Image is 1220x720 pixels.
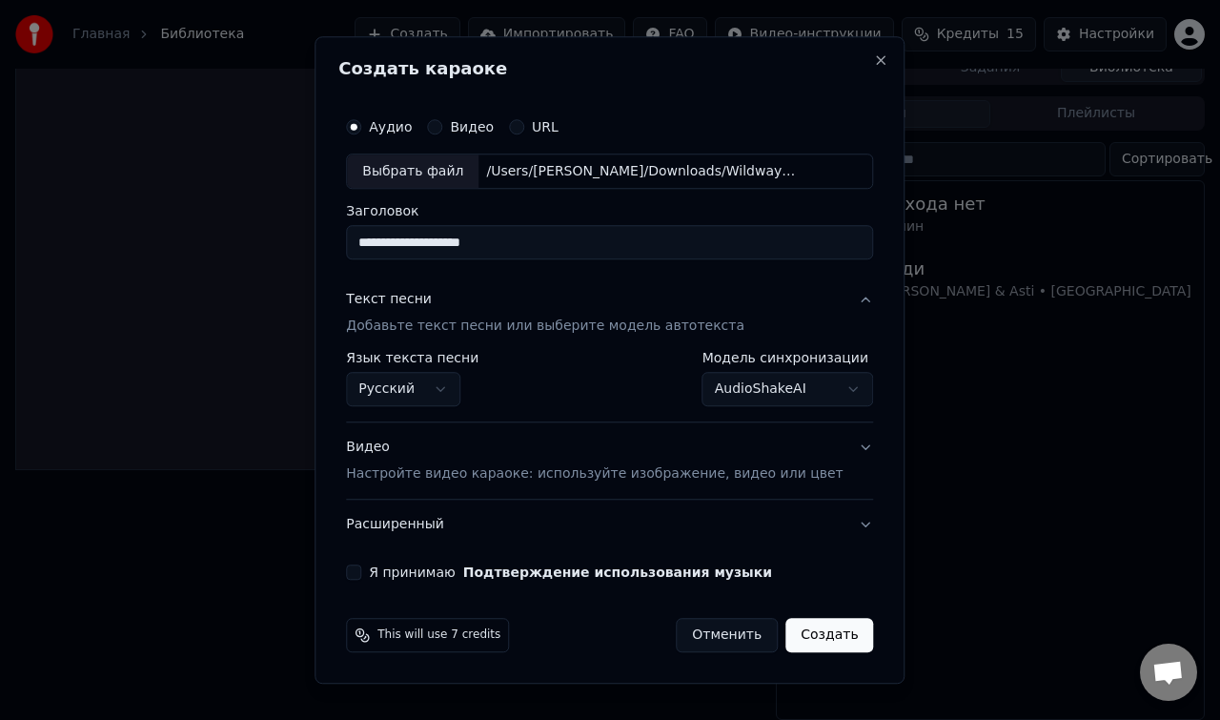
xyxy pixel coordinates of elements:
[702,352,874,365] label: Модель синхронизации
[338,60,881,77] h2: Создать караоке
[377,628,500,644] span: This will use 7 credits
[346,291,432,310] div: Текст песни
[346,465,843,484] p: Настройте видео караоке: используйте изображение, видео или цвет
[463,566,772,580] button: Я принимаю
[676,619,778,653] button: Отменить
[785,619,873,653] button: Создать
[346,439,843,484] div: Видео
[369,566,772,580] label: Я принимаю
[478,162,803,181] div: /Users/[PERSON_NAME]/Downloads/Wildways - Ты и [PERSON_NAME].mp3
[346,352,873,422] div: Текст песниДобавьте текст песни или выберите модель автотекста
[346,276,873,352] button: Текст песниДобавьте текст песни или выберите модель автотекста
[532,120,559,134] label: URL
[369,120,412,134] label: Аудио
[346,318,744,337] p: Добавьте текст песни или выберите модель автотекста
[346,352,478,365] label: Язык текста песни
[346,205,873,218] label: Заголовок
[347,154,478,189] div: Выбрать файл
[450,120,494,134] label: Видео
[346,423,873,500] button: ВидеоНастройте видео караоке: используйте изображение, видео или цвет
[346,501,873,550] button: Расширенный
